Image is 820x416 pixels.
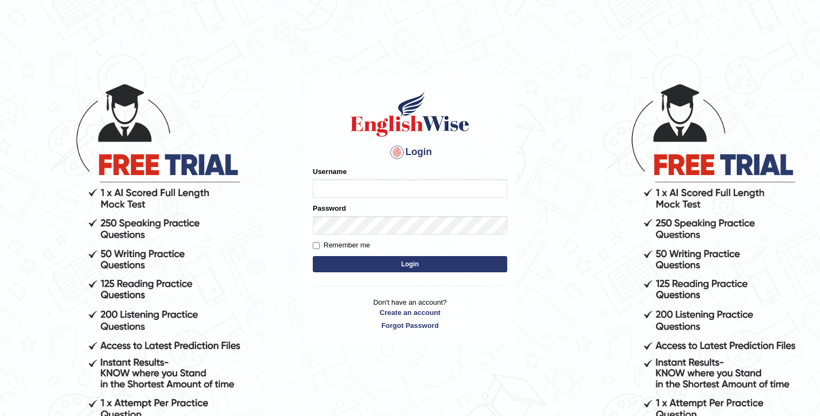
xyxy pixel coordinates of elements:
[348,90,472,138] img: Logo of English Wise sign in for intelligent practice with AI
[313,144,507,161] h4: Login
[313,166,347,177] label: Username
[313,242,320,249] input: Remember me
[313,203,346,213] label: Password
[313,320,507,331] a: Forgot Password
[313,307,507,318] a: Create an account
[313,240,370,251] label: Remember me
[313,256,507,272] button: Login
[313,297,507,331] p: Don't have an account?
